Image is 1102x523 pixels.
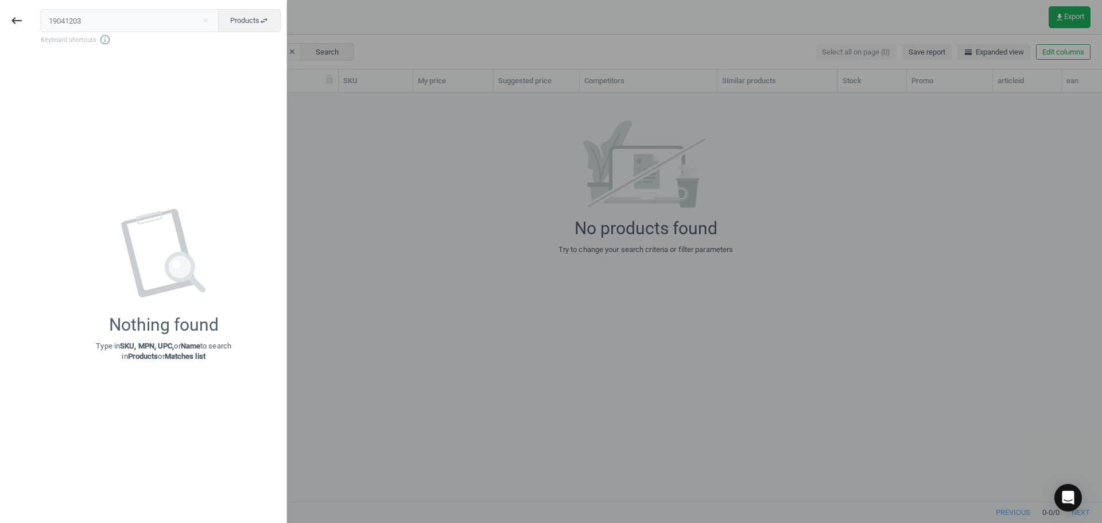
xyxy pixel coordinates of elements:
p: Type in or to search in or [96,341,231,362]
strong: Matches list [165,352,205,361]
input: Enter the SKU or product name [41,9,219,32]
i: info_outline [99,34,111,45]
button: Productsswap_horiz [218,9,281,32]
strong: Name [181,342,200,350]
div: Open Intercom Messenger [1054,484,1082,512]
span: Products [230,16,269,26]
button: keyboard_backspace [3,7,30,34]
i: swap_horiz [259,16,269,25]
button: Close [197,16,214,26]
span: Keyboard shortcuts [41,34,281,45]
strong: Products [128,352,158,361]
strong: SKU, MPN, UPC, [120,342,174,350]
div: Nothing found [109,315,219,335]
i: keyboard_backspace [10,14,24,28]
